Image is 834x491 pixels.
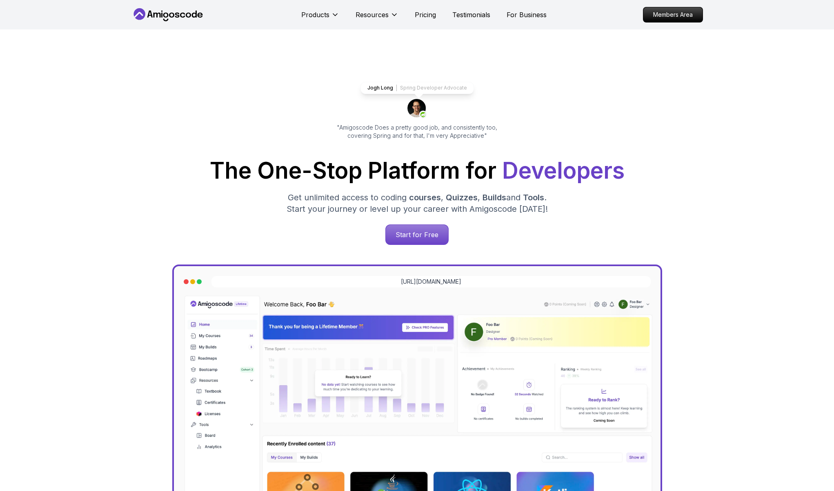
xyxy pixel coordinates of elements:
p: Spring Developer Advocate [400,85,467,91]
p: Start for Free [386,225,448,244]
a: Testimonials [452,10,490,20]
a: Start for Free [385,224,449,245]
img: josh long [407,99,427,119]
p: Resources [356,10,389,20]
h1: The One-Stop Platform for [138,159,696,182]
span: Quizzes [446,193,478,202]
span: Builds [483,193,506,202]
a: For Business [507,10,547,20]
button: Resources [356,10,398,26]
a: Members Area [643,7,703,22]
button: Products [301,10,339,26]
p: Get unlimited access to coding , , and . Start your journey or level up your career with Amigosco... [280,192,554,215]
p: Products [301,10,329,20]
a: Pricing [415,10,436,20]
p: Members Area [643,7,703,22]
span: Tools [523,193,544,202]
p: Jogh Long [367,85,393,91]
p: "Amigoscode Does a pretty good job, and consistently too, covering Spring and for that, I'm very ... [326,123,509,140]
span: courses [409,193,441,202]
span: Developers [502,157,625,184]
a: [URL][DOMAIN_NAME] [401,278,461,286]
